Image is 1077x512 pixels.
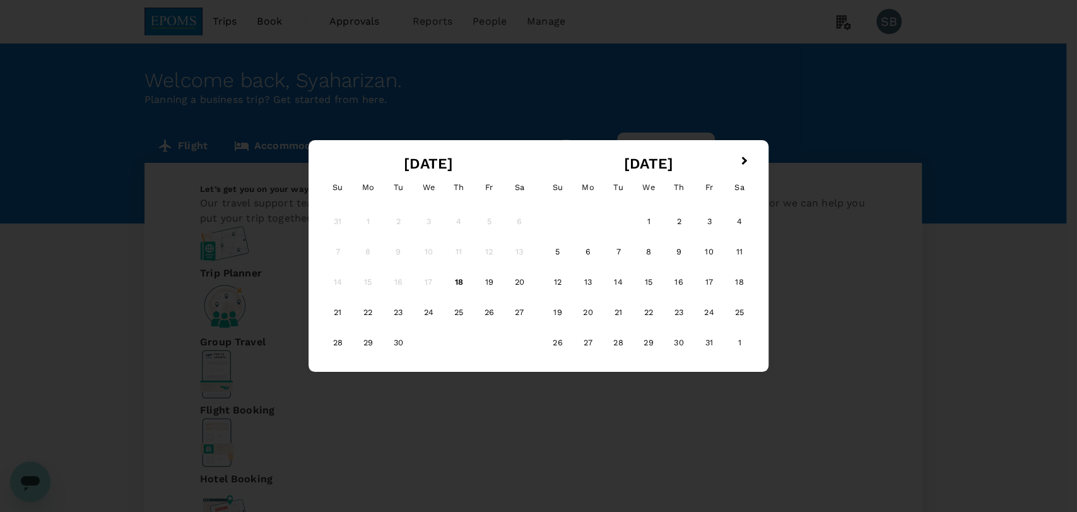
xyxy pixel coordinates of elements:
div: Not available Sunday, September 7th, 2025 [322,237,353,267]
div: Choose Friday, September 26th, 2025 [474,297,504,328]
div: Choose Friday, October 10th, 2025 [694,237,724,267]
div: Choose Monday, October 20th, 2025 [573,297,603,328]
div: Choose Thursday, October 23rd, 2025 [664,297,694,328]
div: Saturday [724,172,755,203]
div: Choose Wednesday, October 15th, 2025 [633,267,664,297]
div: Not available Tuesday, September 9th, 2025 [383,237,413,267]
div: Thursday [444,172,474,203]
div: Choose Thursday, October 9th, 2025 [664,237,694,267]
div: Choose Sunday, September 28th, 2025 [322,328,353,358]
div: Friday [474,172,504,203]
div: Month October, 2025 [543,206,755,358]
div: Monday [353,172,383,203]
div: Choose Saturday, October 25th, 2025 [724,297,755,328]
div: Choose Sunday, October 26th, 2025 [543,328,573,358]
div: Choose Monday, September 29th, 2025 [353,328,383,358]
div: Choose Wednesday, September 24th, 2025 [413,297,444,328]
div: Not available Tuesday, September 2nd, 2025 [383,206,413,237]
div: Not available Sunday, September 14th, 2025 [322,267,353,297]
div: Choose Tuesday, October 14th, 2025 [603,267,633,297]
div: Choose Friday, October 31st, 2025 [694,328,724,358]
div: Not available Monday, September 15th, 2025 [353,267,383,297]
div: Choose Wednesday, October 1st, 2025 [633,206,664,237]
div: Choose Wednesday, October 29th, 2025 [633,328,664,358]
div: Not available Wednesday, September 3rd, 2025 [413,206,444,237]
div: Choose Saturday, September 20th, 2025 [504,267,534,297]
div: Not available Friday, September 12th, 2025 [474,237,504,267]
div: Wednesday [413,172,444,203]
div: Wednesday [633,172,664,203]
div: Choose Tuesday, September 23rd, 2025 [383,297,413,328]
h2: [DATE] [539,155,759,172]
div: Not available Wednesday, September 17th, 2025 [413,267,444,297]
h2: [DATE] [319,155,539,172]
div: Choose Thursday, October 16th, 2025 [664,267,694,297]
div: Choose Thursday, September 18th, 2025 [444,267,474,297]
div: Not available Thursday, September 11th, 2025 [444,237,474,267]
div: Monday [573,172,603,203]
div: Choose Monday, October 13th, 2025 [573,267,603,297]
div: Choose Tuesday, October 7th, 2025 [603,237,633,267]
div: Choose Wednesday, October 22nd, 2025 [633,297,664,328]
div: Choose Friday, October 24th, 2025 [694,297,724,328]
div: Thursday [664,172,694,203]
div: Not available Saturday, September 13th, 2025 [504,237,534,267]
div: Friday [694,172,724,203]
div: Not available Monday, September 8th, 2025 [353,237,383,267]
div: Sunday [543,172,573,203]
button: Next Month [736,152,756,172]
div: Choose Sunday, October 19th, 2025 [543,297,573,328]
div: Not available Wednesday, September 10th, 2025 [413,237,444,267]
div: Choose Saturday, November 1st, 2025 [724,328,755,358]
div: Choose Tuesday, October 28th, 2025 [603,328,633,358]
div: Sunday [322,172,353,203]
div: Saturday [504,172,534,203]
div: Choose Saturday, September 27th, 2025 [504,297,534,328]
div: Choose Sunday, October 12th, 2025 [543,267,573,297]
div: Not available Sunday, August 31st, 2025 [322,206,353,237]
div: Choose Saturday, October 11th, 2025 [724,237,755,267]
div: Choose Friday, October 3rd, 2025 [694,206,724,237]
div: Choose Sunday, September 21st, 2025 [322,297,353,328]
div: Choose Friday, October 17th, 2025 [694,267,724,297]
div: Choose Friday, September 19th, 2025 [474,267,504,297]
div: Choose Monday, October 6th, 2025 [573,237,603,267]
div: Month September, 2025 [322,206,534,358]
div: Choose Tuesday, September 30th, 2025 [383,328,413,358]
div: Not available Monday, September 1st, 2025 [353,206,383,237]
div: Not available Friday, September 5th, 2025 [474,206,504,237]
div: Not available Thursday, September 4th, 2025 [444,206,474,237]
div: Choose Thursday, September 25th, 2025 [444,297,474,328]
div: Choose Thursday, October 30th, 2025 [664,328,694,358]
div: Choose Monday, October 27th, 2025 [573,328,603,358]
div: Choose Tuesday, October 21st, 2025 [603,297,633,328]
div: Not available Saturday, September 6th, 2025 [504,206,534,237]
div: Tuesday [383,172,413,203]
div: Choose Sunday, October 5th, 2025 [543,237,573,267]
div: Choose Wednesday, October 8th, 2025 [633,237,664,267]
div: Tuesday [603,172,633,203]
div: Choose Saturday, October 4th, 2025 [724,206,755,237]
div: Choose Thursday, October 2nd, 2025 [664,206,694,237]
div: Choose Monday, September 22nd, 2025 [353,297,383,328]
div: Not available Tuesday, September 16th, 2025 [383,267,413,297]
div: Choose Saturday, October 18th, 2025 [724,267,755,297]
